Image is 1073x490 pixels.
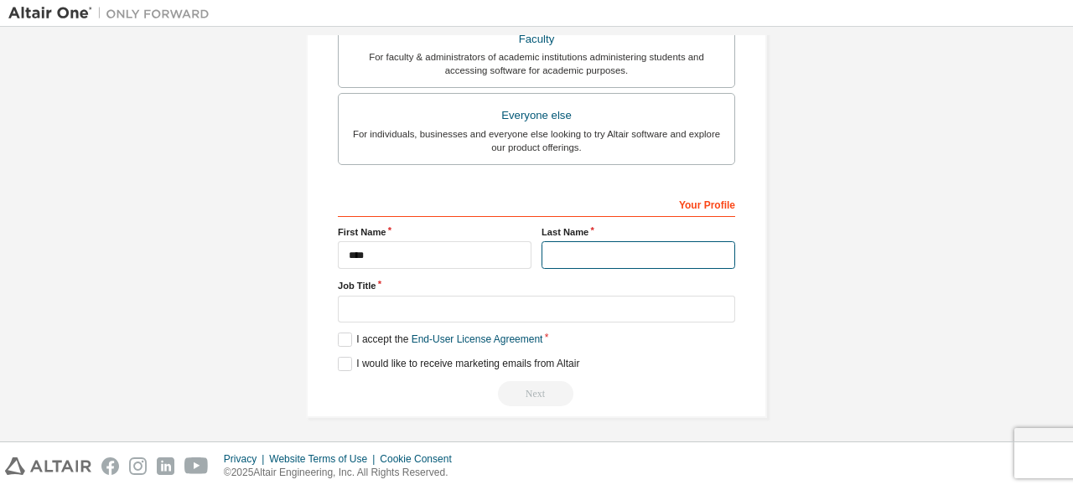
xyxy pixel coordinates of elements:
p: © 2025 Altair Engineering, Inc. All Rights Reserved. [224,466,462,480]
div: Privacy [224,452,269,466]
img: instagram.svg [129,457,147,475]
a: End-User License Agreement [412,333,543,345]
label: Job Title [338,279,735,292]
label: I accept the [338,333,542,347]
label: Last Name [542,225,735,239]
img: facebook.svg [101,457,119,475]
img: Altair One [8,5,218,22]
div: Faculty [349,28,724,51]
div: For faculty & administrators of academic institutions administering students and accessing softwa... [349,50,724,77]
div: Website Terms of Use [269,452,380,466]
label: First Name [338,225,531,239]
div: For individuals, businesses and everyone else looking to try Altair software and explore our prod... [349,127,724,154]
div: Read and acccept EULA to continue [338,381,735,406]
div: Your Profile [338,190,735,217]
div: Everyone else [349,104,724,127]
img: youtube.svg [184,457,209,475]
img: linkedin.svg [157,457,174,475]
div: Cookie Consent [380,452,461,466]
label: I would like to receive marketing emails from Altair [338,357,579,371]
img: altair_logo.svg [5,457,91,475]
